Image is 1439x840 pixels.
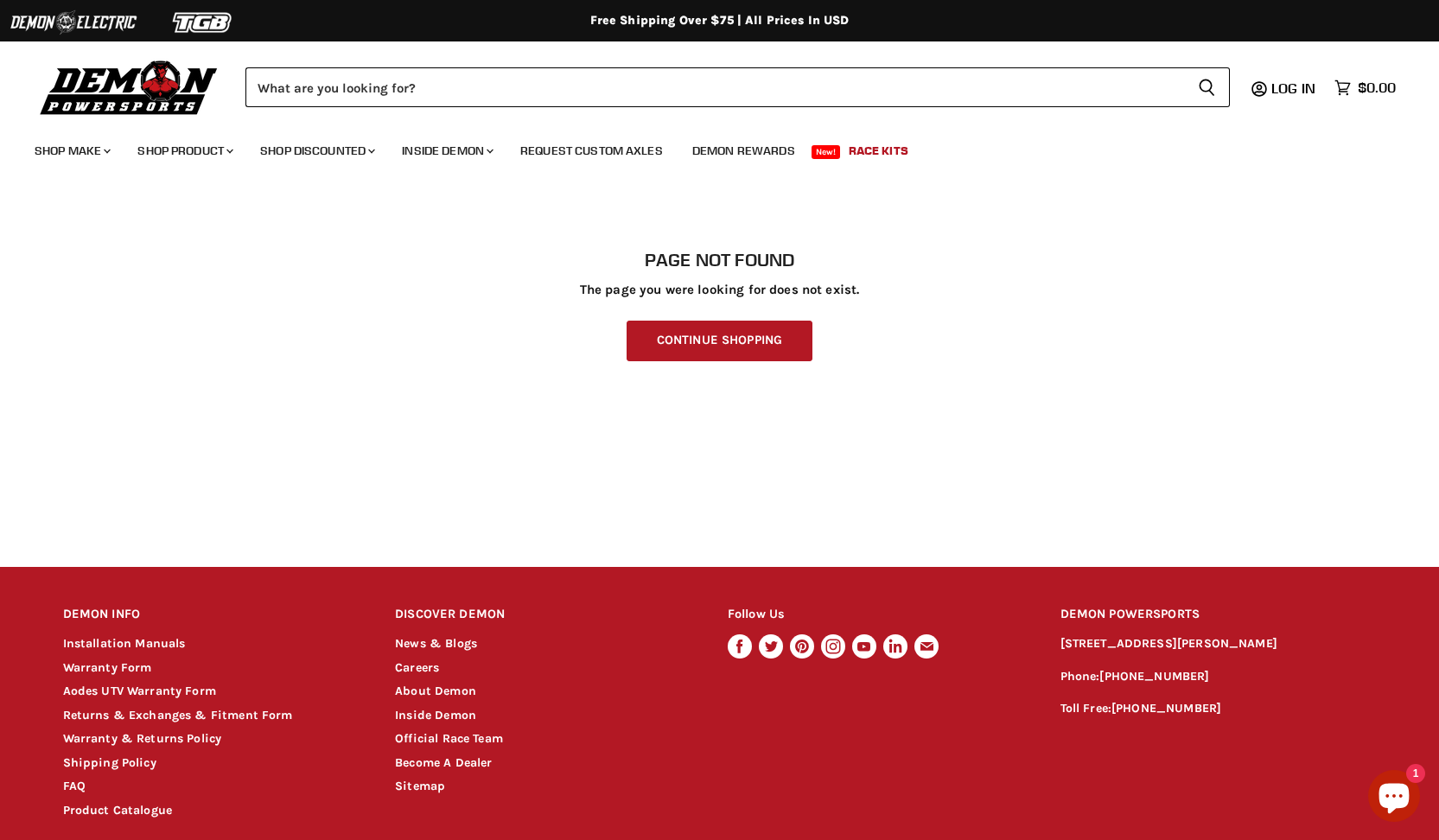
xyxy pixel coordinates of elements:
a: Sitemap [395,779,445,793]
p: Phone: [1060,667,1377,687]
a: Official Race Team [395,731,503,746]
a: Inside Demon [395,708,476,722]
a: Aodes UTV Warranty Form [63,684,216,698]
a: Shipping Policy [63,755,156,770]
a: [PHONE_NUMBER] [1099,669,1209,684]
p: [STREET_ADDRESS][PERSON_NAME] [1060,634,1377,654]
a: Log in [1264,80,1326,96]
a: [PHONE_NUMBER] [1111,701,1221,716]
a: $0.00 [1326,75,1404,100]
span: New! [812,145,841,159]
a: Demon Rewards [679,133,808,169]
a: Returns & Exchanges & Fitment Form [63,708,293,722]
input: Search [245,67,1184,107]
img: Demon Powersports [35,56,224,118]
a: News & Blogs [395,636,477,651]
ul: Main menu [22,126,1391,169]
a: FAQ [63,779,86,793]
form: Product [245,67,1230,107]
p: The page you were looking for does not exist. [63,283,1377,297]
a: Installation Manuals [63,636,186,651]
h1: Page not found [63,250,1377,270]
h2: DISCOVER DEMON [395,595,695,635]
img: Demon Electric Logo 2 [9,6,138,39]
a: Race Kits [836,133,921,169]
a: Continue Shopping [627,321,812,361]
a: Request Custom Axles [507,133,676,169]
span: Log in [1271,80,1315,97]
a: Shop Make [22,133,121,169]
a: Warranty & Returns Policy [63,731,222,746]
span: $0.00 [1358,80,1396,96]
div: Free Shipping Over $75 | All Prices In USD [29,13,1411,29]
inbox-online-store-chat: Shopify online store chat [1363,770,1425,826]
p: Toll Free: [1060,699,1377,719]
a: Shop Product [124,133,244,169]
a: About Demon [395,684,476,698]
a: Warranty Form [63,660,152,675]
a: Product Catalogue [63,803,173,818]
h2: DEMON POWERSPORTS [1060,595,1377,635]
button: Search [1184,67,1230,107]
a: Shop Discounted [247,133,385,169]
a: Careers [395,660,439,675]
h2: Follow Us [728,595,1028,635]
h2: DEMON INFO [63,595,363,635]
a: Become A Dealer [395,755,492,770]
a: Inside Demon [389,133,504,169]
img: TGB Logo 2 [138,6,268,39]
